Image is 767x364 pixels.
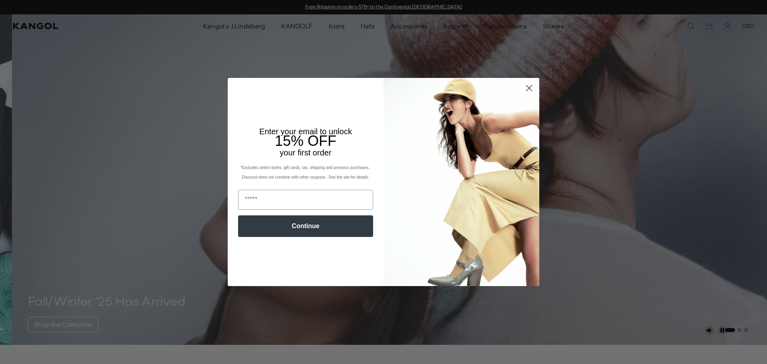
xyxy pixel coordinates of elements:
[383,78,539,286] img: 93be19ad-e773-4382-80b9-c9d740c9197f.jpeg
[275,133,336,149] span: 15% OFF
[238,190,373,210] input: Email
[240,165,371,179] span: *Excludes select styles, gift cards, tax, shipping and previous purchases. Discount does not comb...
[259,127,352,136] span: Enter your email to unlock
[280,148,331,157] span: your first order
[522,81,536,95] button: Close dialog
[238,215,373,237] button: Continue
